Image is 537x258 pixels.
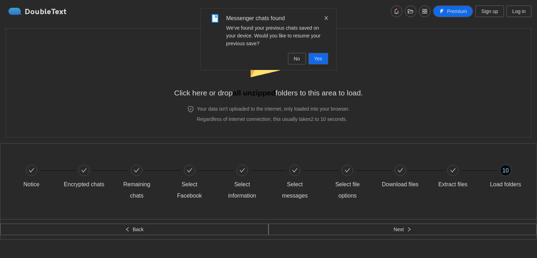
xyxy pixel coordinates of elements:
[8,8,67,15] a: logoDoubleText
[450,168,456,173] span: check
[29,168,34,173] span: check
[11,165,64,190] div: Notice
[197,116,347,122] span: Regardless of internet connection, this usually takes 2 to 10 seconds .
[327,165,380,201] div: Select file options
[274,179,315,201] div: Select messages
[438,179,467,190] div: Extract files
[398,168,403,173] span: check
[324,16,329,20] span: close
[197,105,350,113] h4: Your data isn't uploaded to the internet, only loaded into your browser.
[419,6,430,17] button: appstore
[169,179,210,201] div: Select Facebook
[382,179,419,190] div: Download files
[502,168,509,174] span: 10
[447,7,467,15] span: Premium
[125,227,130,233] span: left
[476,6,503,17] button: Sign up
[233,89,275,97] strong: all unzipped
[211,14,219,23] span: book
[309,53,328,64] button: Yes
[134,168,139,173] span: check
[439,9,444,14] span: thunderbolt
[345,168,350,173] span: check
[391,8,402,14] span: bell
[405,8,416,14] span: folder-open
[8,8,67,15] div: DoubleText
[222,165,274,201] div: Select information
[187,106,194,112] span: safety-certificate
[380,165,432,190] div: Download files
[490,179,521,190] div: Load folders
[239,168,245,173] span: check
[133,225,144,233] span: Back
[116,179,157,201] div: Remaining chats
[81,168,87,173] span: check
[226,14,328,23] div: Messenger chats found
[0,224,268,235] button: leftBack
[419,8,430,14] span: appstore
[327,179,368,201] div: Select file options
[507,6,531,17] button: Log in
[169,165,222,201] div: Select Facebook
[174,87,363,99] h2: Click here or drop folders to this area to load.
[226,24,328,47] div: We've found your previous chats saved on your device. Would you like to resume your previous save?
[405,6,416,17] button: folder-open
[116,165,169,201] div: Remaining chats
[433,6,473,17] button: thunderboltPremium
[274,165,327,201] div: Select messages
[64,179,105,190] div: Encrypted chats
[64,165,116,190] div: Encrypted chats
[314,55,322,63] span: Yes
[23,179,39,190] div: Notice
[8,8,25,15] img: logo
[222,179,263,201] div: Select information
[391,6,402,17] button: bell
[288,53,306,64] button: No
[432,165,485,190] div: Extract files
[187,168,192,173] span: check
[485,165,526,190] div: 10Load folders
[481,7,498,15] span: Sign up
[292,168,298,173] span: check
[294,55,300,63] span: No
[269,224,537,235] button: Nextright
[512,7,526,15] span: Log in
